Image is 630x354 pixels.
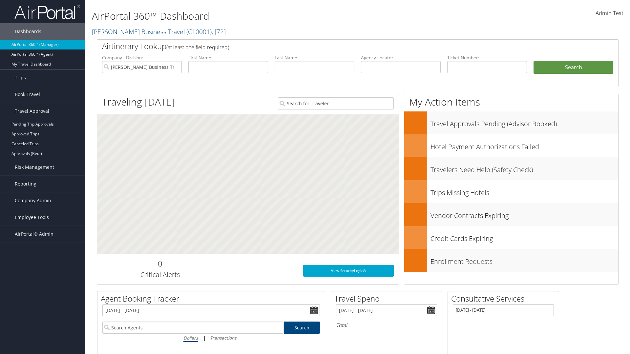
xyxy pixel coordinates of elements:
[430,162,618,174] h3: Travelers Need Help (Safety Check)
[212,27,226,36] span: , [ 72 ]
[404,226,618,249] a: Credit Cards Expiring
[404,157,618,180] a: Travelers Need Help (Safety Check)
[284,322,320,334] a: Search
[430,116,618,128] h3: Travel Approvals Pending (Advisor Booked)
[15,159,54,175] span: Risk Management
[15,86,40,103] span: Book Travel
[404,203,618,226] a: Vendor Contracts Expiring
[15,209,49,226] span: Employee Tools
[404,95,618,109] h1: My Action Items
[92,27,226,36] a: [PERSON_NAME] Business Travel
[15,192,51,209] span: Company Admin
[102,95,175,109] h1: Traveling [DATE]
[361,54,441,61] label: Agency Locator:
[404,180,618,203] a: Trips Missing Hotels
[15,176,36,192] span: Reporting
[404,249,618,272] a: Enrollment Requests
[534,61,613,74] button: Search
[166,44,229,51] span: (at least one field required)
[101,293,325,304] h2: Agent Booking Tracker
[15,103,49,119] span: Travel Approval
[102,54,182,61] label: Company - Division:
[183,335,198,341] i: Dollars
[14,4,80,20] img: airportal-logo.png
[336,322,437,329] h6: Total
[15,23,41,40] span: Dashboards
[102,322,283,334] input: Search Agents
[430,254,618,266] h3: Enrollment Requests
[596,3,623,24] a: Admin Test
[451,293,559,304] h2: Consultative Services
[334,293,442,304] h2: Travel Spend
[186,27,212,36] span: ( C10001 )
[15,69,26,86] span: Trips
[102,258,218,269] h2: 0
[447,54,527,61] label: Ticket Number:
[278,97,394,109] input: Search for Traveler
[404,111,618,134] a: Travel Approvals Pending (Advisor Booked)
[102,270,218,279] h3: Critical Alerts
[430,208,618,220] h3: Vendor Contracts Expiring
[596,10,623,17] span: Admin Test
[210,335,236,341] i: Transactions
[102,334,320,342] div: |
[303,265,394,277] a: View SecurityLogic®
[92,9,446,23] h1: AirPortal 360™ Dashboard
[15,226,53,242] span: AirPortal® Admin
[275,54,354,61] label: Last Name:
[404,134,618,157] a: Hotel Payment Authorizations Failed
[430,231,618,243] h3: Credit Cards Expiring
[430,139,618,151] h3: Hotel Payment Authorizations Failed
[188,54,268,61] label: First Name:
[102,41,570,52] h2: Airtinerary Lookup
[430,185,618,197] h3: Trips Missing Hotels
